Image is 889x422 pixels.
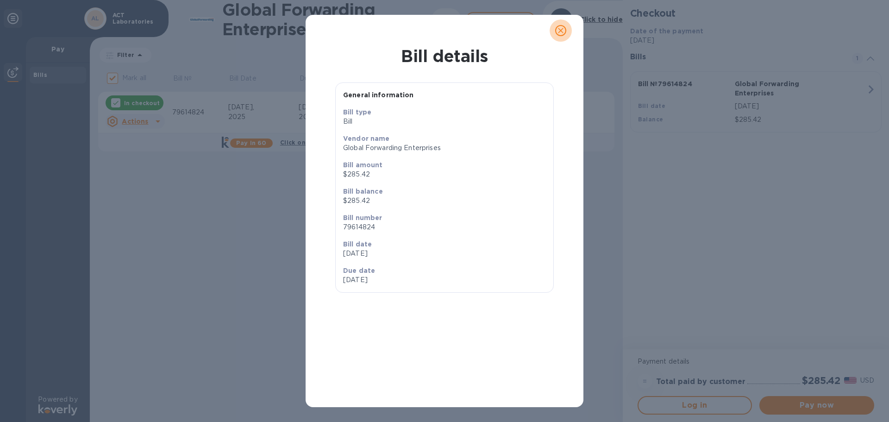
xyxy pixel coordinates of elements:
[343,143,546,153] p: Global Forwarding Enterprises
[343,275,441,285] p: [DATE]
[343,214,382,221] b: Bill number
[343,117,546,126] p: Bill
[343,188,383,195] b: Bill balance
[313,46,576,66] h1: Bill details
[343,249,546,258] p: [DATE]
[343,267,375,274] b: Due date
[343,91,414,99] b: General information
[343,240,372,248] b: Bill date
[343,108,371,116] b: Bill type
[343,170,546,179] p: $285.42
[343,161,383,169] b: Bill amount
[343,135,390,142] b: Vendor name
[550,19,572,42] button: close
[343,196,546,206] p: $285.42
[343,222,546,232] p: 79614824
